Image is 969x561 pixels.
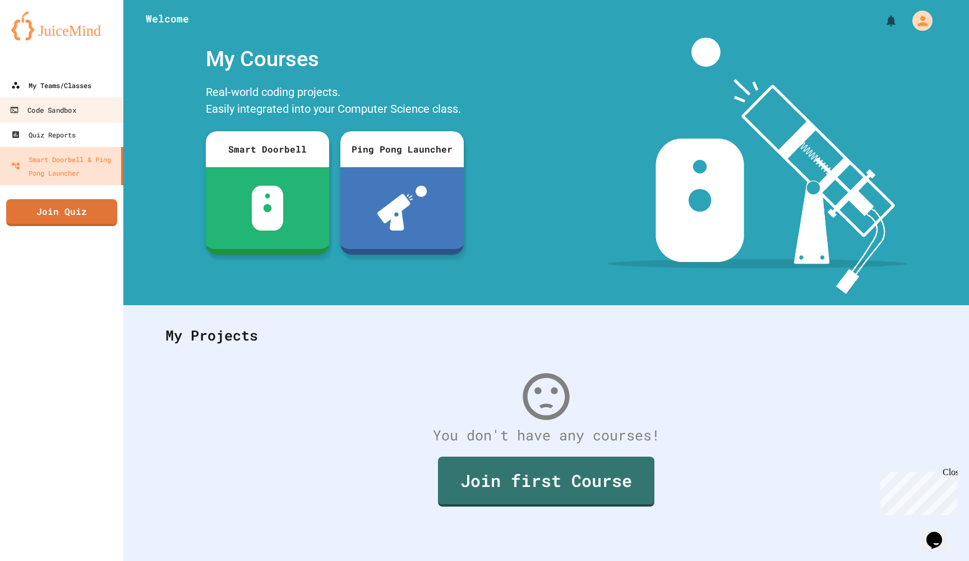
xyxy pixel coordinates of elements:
div: You don't have any courses! [154,425,938,446]
div: My Notifications [864,11,901,30]
a: Join Quiz [6,199,117,226]
div: My Teams/Classes [11,79,91,92]
img: ppl-with-ball.png [377,186,427,231]
img: sdb-white.svg [252,186,284,231]
div: My Courses [200,38,469,81]
div: Chat with us now!Close [4,4,77,71]
div: Code Sandbox [10,103,76,117]
div: Quiz Reports [11,128,76,141]
img: banner-image-my-projects.png [607,38,908,294]
div: Smart Doorbell & Ping Pong Launcher [11,153,117,180]
div: Ping Pong Launcher [340,131,464,167]
div: Real-world coding projects. Easily integrated into your Computer Science class. [200,81,469,123]
iframe: chat widget [922,516,958,550]
img: logo-orange.svg [11,11,112,40]
a: Join first Course [438,457,654,507]
iframe: chat widget [876,467,958,515]
div: Smart Doorbell [206,131,329,167]
div: My Projects [154,314,938,357]
div: My Account [901,8,935,34]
